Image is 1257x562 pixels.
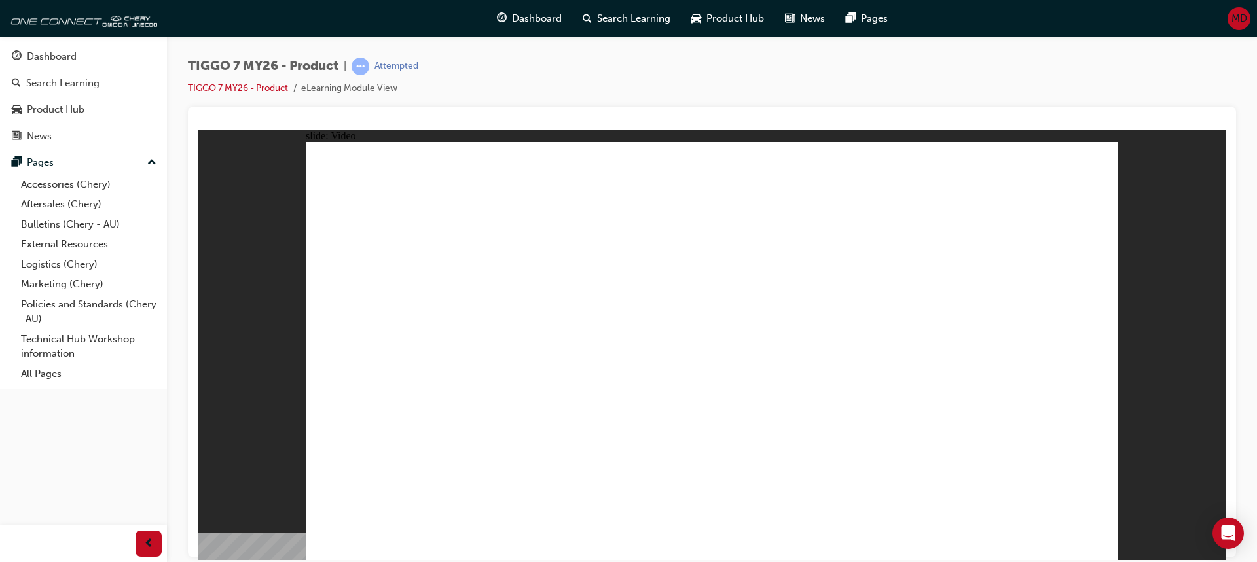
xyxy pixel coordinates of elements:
[26,76,100,91] div: Search Learning
[1228,7,1250,30] button: MD
[16,215,162,235] a: Bulletins (Chery - AU)
[861,11,888,26] span: Pages
[144,536,154,552] span: prev-icon
[5,150,162,175] button: Pages
[27,49,77,64] div: Dashboard
[486,5,572,32] a: guage-iconDashboard
[1212,518,1244,549] div: Open Intercom Messenger
[16,234,162,255] a: External Resources
[16,274,162,294] a: Marketing (Chery)
[706,11,764,26] span: Product Hub
[27,102,84,117] div: Product Hub
[352,58,369,75] span: learningRecordVerb_ATTEMPT-icon
[5,42,162,150] button: DashboardSearch LearningProduct HubNews
[188,59,338,74] span: TIGGO 7 MY26 - Product
[800,11,825,26] span: News
[5,97,162,122] a: Product Hub
[12,104,22,116] span: car-icon
[12,51,22,63] span: guage-icon
[12,78,21,90] span: search-icon
[835,5,898,32] a: pages-iconPages
[5,71,162,96] a: Search Learning
[16,194,162,215] a: Aftersales (Chery)
[27,155,54,170] div: Pages
[16,329,162,364] a: Technical Hub Workshop information
[681,5,774,32] a: car-iconProduct Hub
[374,60,418,73] div: Attempted
[12,157,22,169] span: pages-icon
[188,82,288,94] a: TIGGO 7 MY26 - Product
[344,59,346,74] span: |
[16,175,162,195] a: Accessories (Chery)
[16,294,162,329] a: Policies and Standards (Chery -AU)
[7,5,157,31] img: oneconnect
[301,81,397,96] li: eLearning Module View
[16,364,162,384] a: All Pages
[497,10,507,27] span: guage-icon
[774,5,835,32] a: news-iconNews
[597,11,670,26] span: Search Learning
[12,131,22,143] span: news-icon
[5,44,162,69] a: Dashboard
[785,10,795,27] span: news-icon
[572,5,681,32] a: search-iconSearch Learning
[147,154,156,171] span: up-icon
[1231,11,1247,26] span: MD
[16,255,162,275] a: Logistics (Chery)
[512,11,562,26] span: Dashboard
[27,129,52,144] div: News
[691,10,701,27] span: car-icon
[583,10,592,27] span: search-icon
[846,10,856,27] span: pages-icon
[5,124,162,149] a: News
